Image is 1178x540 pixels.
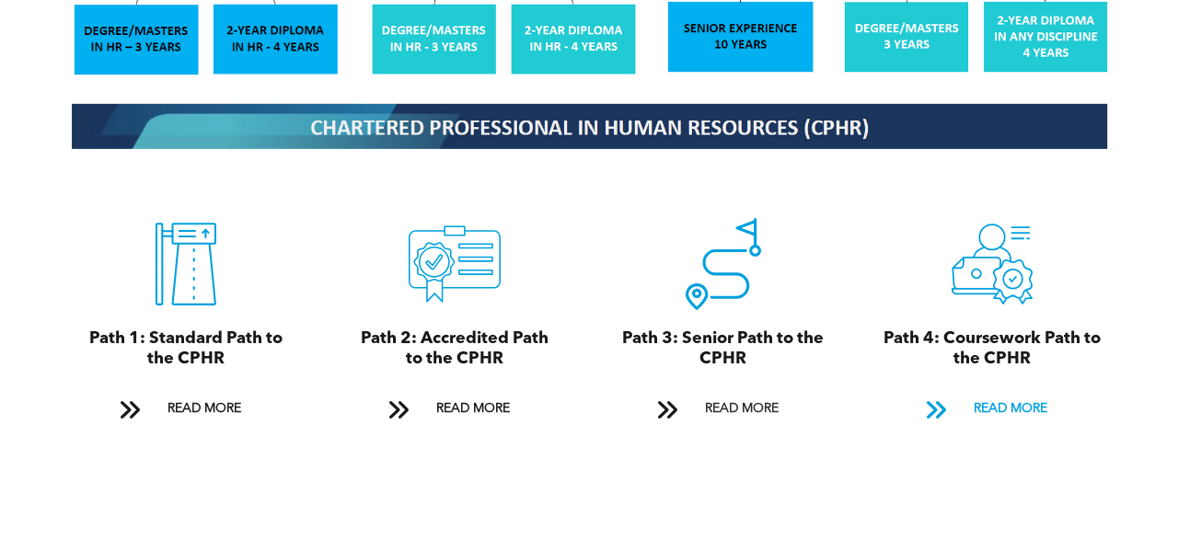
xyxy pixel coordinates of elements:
[430,392,516,426] span: READ MORE
[699,392,785,426] span: READ MORE
[161,392,248,426] span: READ MORE
[375,392,534,426] a: READ MORE
[644,392,803,426] a: READ MORE
[913,392,1071,426] a: READ MORE
[361,330,549,367] span: Path 2: Accredited Path to the CPHR
[883,330,1101,367] span: Path 4: Coursework Path to the CPHR
[622,330,824,367] span: Path 3: Senior Path to the CPHR
[107,392,265,426] a: READ MORE
[89,330,283,367] span: Path 1: Standard Path to the CPHR
[967,392,1054,426] span: READ MORE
